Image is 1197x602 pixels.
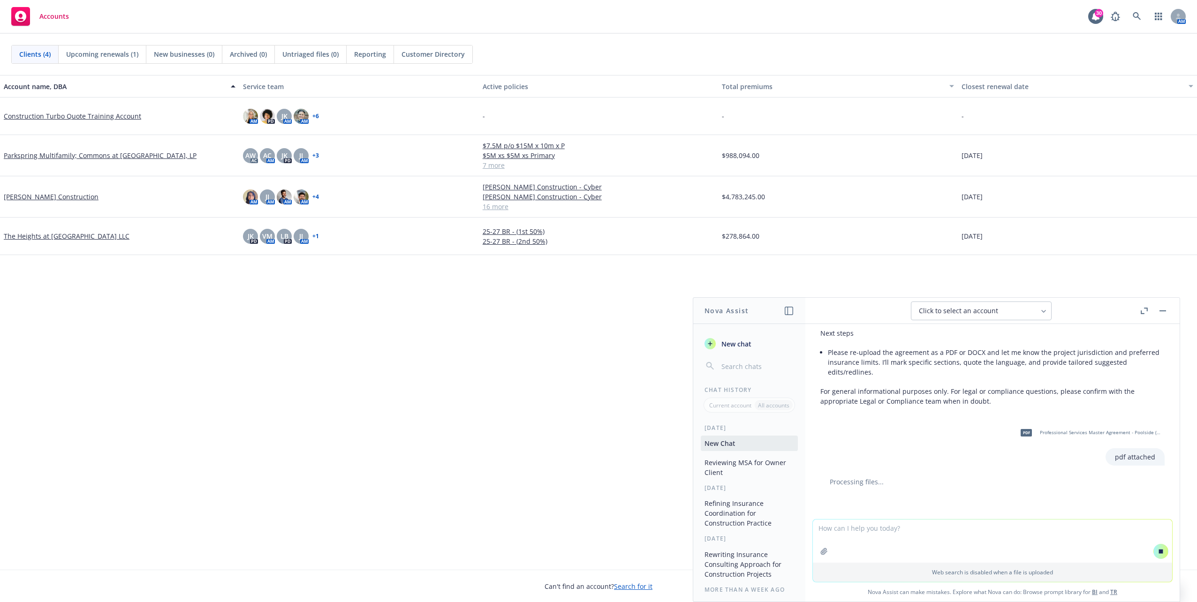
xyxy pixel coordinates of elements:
span: VM [262,231,273,241]
button: Total premiums [718,75,957,98]
p: Next steps [820,328,1165,338]
p: Current account [709,401,751,409]
span: [DATE] [962,192,983,202]
a: + 3 [312,153,319,158]
a: Report a Bug [1106,7,1125,26]
span: Click to select an account [919,306,998,316]
a: Search for it [614,582,652,591]
span: $4,783,245.00 [722,192,765,202]
span: JK [248,231,254,241]
a: + 6 [312,113,319,119]
span: [DATE] [962,231,983,241]
span: JJ [265,192,269,202]
span: JJ [299,231,303,241]
a: Accounts [8,3,73,30]
span: - [962,111,964,121]
div: Chat History [693,386,805,394]
span: JK [281,111,288,121]
a: Switch app [1149,7,1168,26]
span: Reporting [354,49,386,59]
span: Archived (0) [230,49,267,59]
span: New businesses (0) [154,49,214,59]
span: - [722,111,724,121]
span: $988,094.00 [722,150,759,160]
div: [DATE] [693,484,805,492]
a: 16 more [483,202,714,211]
img: photo [260,109,275,124]
p: All accounts [758,401,789,409]
img: photo [243,189,258,204]
button: Closest renewal date [958,75,1197,98]
a: 25-27 BR - (1st 50%) [483,226,714,236]
div: Processing files... [820,477,1165,487]
span: - [483,111,485,121]
h1: Nova Assist [705,306,749,316]
div: Closest renewal date [962,82,1183,91]
button: Rewriting Insurance Consulting Approach for Construction Projects [701,547,798,582]
a: 7 more [483,160,714,170]
div: [DATE] [693,534,805,542]
button: Reviewing MSA for Owner Client [701,455,798,480]
a: Construction Turbo Quote Training Account [4,111,141,121]
a: + 1 [312,233,319,239]
img: photo [294,109,309,124]
div: pdfProfessional Services Master Agreement - Poolside (HB [DATE]) CK 9-9 clean.pdf [1015,421,1165,444]
img: photo [294,189,309,204]
button: New Chat [701,436,798,451]
a: [PERSON_NAME] Construction [4,192,98,202]
span: JJ [299,150,303,160]
a: [PERSON_NAME] Construction - Cyber [483,182,714,192]
span: Customer Directory [402,49,465,59]
a: 25-27 BR - (2nd 50%) [483,236,714,246]
div: Service team [243,82,475,91]
a: $5M xs $5M xs Primary [483,150,714,160]
input: Search chats [720,360,794,373]
span: LB [280,231,288,241]
p: Web search is disabled when a file is uploaded [818,568,1167,576]
li: Please re-upload the agreement as a PDF or DOCX and let me know the project jurisdiction and pref... [828,346,1165,379]
span: Upcoming renewals (1) [66,49,138,59]
span: AC [263,150,272,160]
span: Accounts [39,13,69,20]
img: photo [243,109,258,124]
div: [DATE] [693,424,805,432]
span: JK [281,150,288,160]
a: The Heights at [GEOGRAPHIC_DATA] LLC [4,231,129,241]
a: Search [1128,7,1146,26]
span: [DATE] [962,150,983,160]
button: Service team [239,75,478,98]
span: New chat [720,339,751,349]
button: Click to select an account [911,301,1052,320]
a: $7.5M p/o $15M x 10m x P [483,141,714,150]
span: AW [245,150,256,160]
button: New chat [701,335,798,352]
a: BI [1092,588,1098,596]
button: Active policies [479,75,718,98]
a: + 4 [312,194,319,200]
span: Nova Assist can make mistakes. Explore what Nova can do: Browse prompt library for and [809,582,1176,602]
button: Refining Insurance Coordination for Construction Practice [701,496,798,531]
a: [PERSON_NAME] Construction - Cyber [483,192,714,202]
span: pdf [1021,429,1032,436]
p: For general informational purposes only. For legal or compliance questions, please confirm with t... [820,386,1165,406]
a: TR [1110,588,1117,596]
span: Untriaged files (0) [282,49,339,59]
div: Account name, DBA [4,82,225,91]
div: Total premiums [722,82,943,91]
div: 30 [1095,7,1103,15]
span: Can't find an account? [545,581,652,591]
span: Clients (4) [19,49,51,59]
span: Professional Services Master Agreement - Poolside (HB [DATE]) CK 9-9 clean.pdf [1040,429,1163,436]
p: pdf attached [1115,452,1155,462]
img: photo [277,189,292,204]
div: More than a week ago [693,586,805,594]
a: Parkspring Multifamily; Commons at [GEOGRAPHIC_DATA], LP [4,150,197,160]
span: $278,864.00 [722,231,759,241]
div: Active policies [483,82,714,91]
